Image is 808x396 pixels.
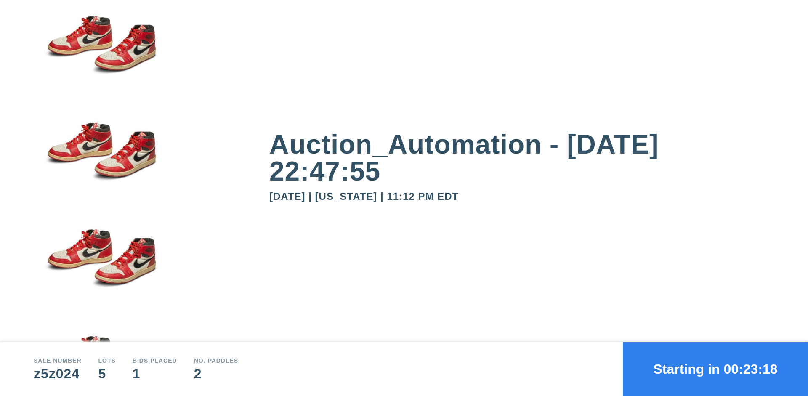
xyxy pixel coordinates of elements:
div: Lots [98,358,116,364]
div: 2 [194,367,239,380]
img: small [34,13,168,120]
div: Auction_Automation - [DATE] 22:47:55 [269,131,774,185]
div: Bids Placed [133,358,177,364]
button: Starting in 00:23:18 [623,342,808,396]
div: No. Paddles [194,358,239,364]
img: small [34,120,168,226]
div: Sale number [34,358,82,364]
div: [DATE] | [US_STATE] | 11:12 PM EDT [269,191,774,202]
img: small [34,226,168,333]
div: 5 [98,367,116,380]
div: z5z024 [34,367,82,380]
div: 1 [133,367,177,380]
